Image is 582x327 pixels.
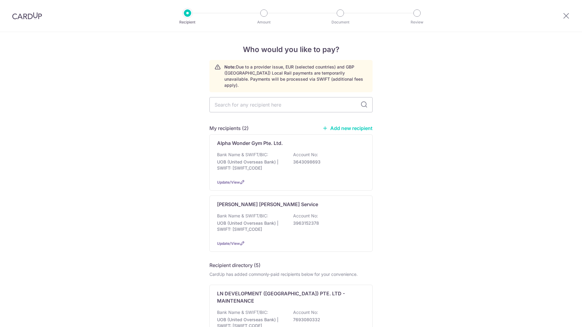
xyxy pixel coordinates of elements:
p: Alpha Wonder Gym Pte. Ltd. [217,139,283,147]
strong: Note: [224,64,236,69]
p: Account No: [293,309,318,315]
a: Add new recipient [322,125,373,131]
p: UOB (United Overseas Bank) | SWIFT: [SWIFT_CODE] [217,159,285,171]
p: 3963152378 [293,220,361,226]
p: LN DEVELOPMENT ([GEOGRAPHIC_DATA]) PTE. LTD - MAINTENANCE [217,290,358,304]
p: [PERSON_NAME] [PERSON_NAME] Service [217,201,318,208]
h5: My recipients (2) [209,125,249,132]
h5: Recipient directory (5) [209,262,261,269]
p: Account No: [293,213,318,219]
p: Account No: [293,152,318,158]
p: 3643098693 [293,159,361,165]
a: Update/View [217,180,240,185]
a: Update/View [217,241,240,246]
p: Recipient [165,19,210,25]
p: Document [318,19,363,25]
p: Due to a provider issue, EUR (selected countries) and GBP ([GEOGRAPHIC_DATA]) Local Rail payments... [224,64,367,88]
h4: Who would you like to pay? [209,44,373,55]
p: UOB (United Overseas Bank) | SWIFT: [SWIFT_CODE] [217,220,285,232]
p: Bank Name & SWIFT/BIC: [217,213,268,219]
p: 7693080332 [293,317,361,323]
div: CardUp has added commonly-paid recipients below for your convenience. [209,271,373,277]
input: Search for any recipient here [209,97,373,112]
p: Amount [241,19,286,25]
p: Bank Name & SWIFT/BIC: [217,152,268,158]
iframe: Opens a widget where you can find more information [543,309,576,324]
p: Bank Name & SWIFT/BIC: [217,309,268,315]
p: Review [394,19,440,25]
img: CardUp [12,12,42,19]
